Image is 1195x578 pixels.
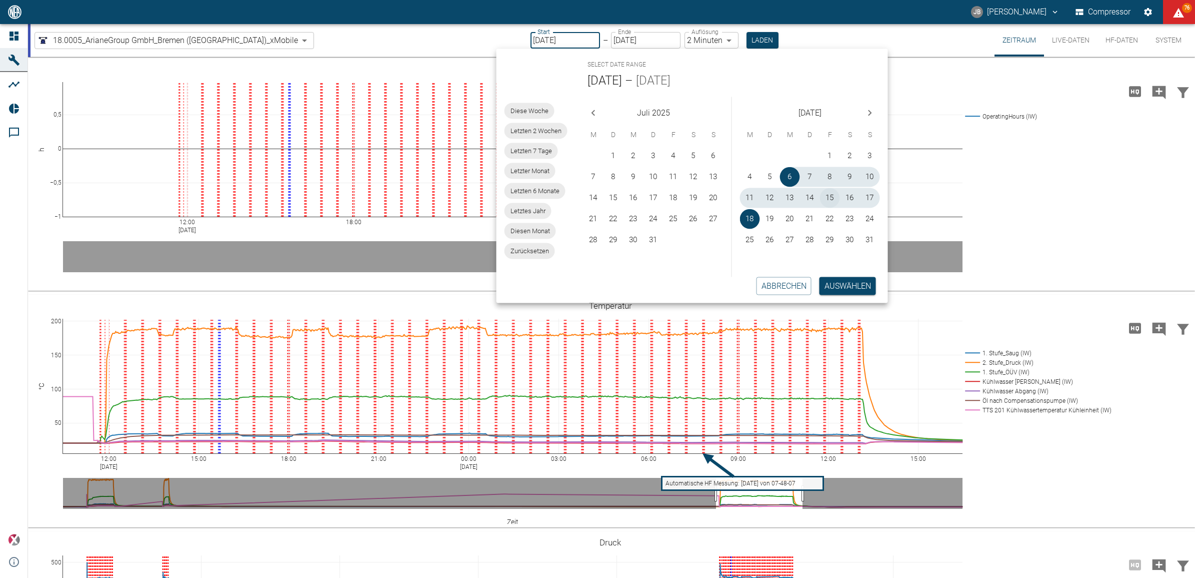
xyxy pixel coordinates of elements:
button: Next month [860,103,880,123]
button: 27 [780,230,800,250]
text: Automatische HF Messung: [DATE] von 07-48-07 [665,480,795,487]
a: 18.0005_ArianeGroup GmbH_Bremen ([GEOGRAPHIC_DATA])_xMobile [37,35,298,47]
span: Samstag [841,125,859,145]
span: Mittwoch [781,125,799,145]
button: 7 [800,167,820,187]
div: Letzten 7 Tage [504,143,558,159]
div: Letzter Monat [504,163,555,179]
div: Letzten 2 Wochen [504,123,567,139]
button: 9 [840,167,860,187]
button: Abbrechen [756,277,811,295]
button: 28 [800,230,820,250]
button: Compressor [1073,3,1133,21]
button: 26 [760,230,780,250]
button: 6 [703,146,723,166]
button: 27 [703,209,723,229]
button: 14 [583,188,603,208]
button: 11 [740,188,760,208]
button: 4 [663,146,683,166]
button: 22 [820,209,840,229]
button: Auswählen [819,277,876,295]
button: 24 [860,209,880,229]
button: 1 [603,146,623,166]
label: Ende [618,28,631,36]
span: Dienstag [604,125,622,145]
button: 21 [583,209,603,229]
button: 8 [603,167,623,187]
button: 31 [860,230,880,250]
button: 5 [760,167,780,187]
button: 5 [683,146,703,166]
span: Donnerstag [644,125,662,145]
button: 21 [800,209,820,229]
button: 29 [603,230,623,250]
button: 2 [623,146,643,166]
button: 23 [840,209,860,229]
button: 8 [820,167,840,187]
button: 24 [643,209,663,229]
span: Montag [584,125,602,145]
button: 15 [820,188,840,208]
button: 11 [663,167,683,187]
button: 12 [760,188,780,208]
button: 19 [683,188,703,208]
button: 28 [583,230,603,250]
img: logo [7,5,22,19]
button: Kommentar hinzufügen [1147,315,1171,341]
span: Freitag [821,125,839,145]
span: Diese Woche [504,106,554,116]
div: Letztes Jahr [504,203,551,219]
button: [DATE] [587,73,622,89]
button: 1 [820,146,840,166]
button: System [1146,24,1191,57]
button: 6 [780,167,800,187]
button: Kommentar hinzufügen [1147,552,1171,578]
button: 15 [603,188,623,208]
span: Hohe Auflösung [1123,86,1147,96]
img: Xplore Logo [8,534,20,546]
button: 22 [603,209,623,229]
button: 2 [840,146,860,166]
div: JB [971,6,983,18]
span: Diesen Monat [504,226,556,236]
button: Daten filtern [1171,315,1195,341]
button: 16 [623,188,643,208]
span: Select date range [587,57,646,73]
div: 2 Minuten [684,32,738,49]
span: Dienstag [761,125,779,145]
button: Daten filtern [1171,552,1195,578]
button: 30 [840,230,860,250]
span: Samstag [684,125,702,145]
button: [DATE] [636,73,670,89]
button: 14 [800,188,820,208]
button: 18 [663,188,683,208]
span: Letzten 6 Monate [504,186,565,196]
button: 18 [740,209,760,229]
span: Sonntag [861,125,879,145]
span: Hohe Auflösung [1123,323,1147,332]
span: 76 [1182,3,1192,13]
label: Auflösung [691,28,718,36]
span: Donnerstag [801,125,819,145]
button: 4 [740,167,760,187]
button: 10 [643,167,663,187]
span: Letzter Monat [504,166,555,176]
button: 26 [683,209,703,229]
label: Start [537,28,550,36]
button: 29 [820,230,840,250]
span: Letztes Jahr [504,206,551,216]
button: 13 [703,167,723,187]
button: Einstellungen [1139,3,1157,21]
button: 25 [663,209,683,229]
span: 18.0005_ArianeGroup GmbH_Bremen ([GEOGRAPHIC_DATA])_xMobile [53,35,298,46]
span: Juli 2025 [637,106,670,120]
span: Sonntag [704,125,722,145]
div: Diese Woche [504,103,554,119]
button: 10 [860,167,880,187]
button: 19 [760,209,780,229]
button: 31 [643,230,663,250]
span: Letzten 2 Wochen [504,126,567,136]
button: 23 [623,209,643,229]
button: 17 [860,188,880,208]
span: [DATE] [798,106,821,120]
